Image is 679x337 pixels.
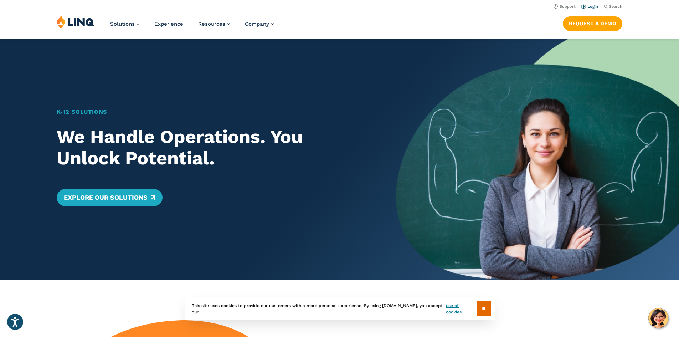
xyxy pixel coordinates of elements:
[198,21,230,27] a: Resources
[563,16,622,31] a: Request a Demo
[198,21,225,27] span: Resources
[57,108,369,116] h1: K‑12 Solutions
[609,4,622,9] span: Search
[110,15,274,39] nav: Primary Navigation
[604,4,622,9] button: Open Search Bar
[57,15,94,29] img: LINQ | K‑12 Software
[110,21,135,27] span: Solutions
[554,4,576,9] a: Support
[245,21,269,27] span: Company
[245,21,274,27] a: Company
[396,39,679,280] img: Home Banner
[581,4,598,9] a: Login
[57,126,369,169] h2: We Handle Operations. You Unlock Potential.
[110,21,139,27] a: Solutions
[563,15,622,31] nav: Button Navigation
[446,302,476,315] a: use of cookies.
[648,308,668,328] button: Hello, have a question? Let’s chat.
[57,189,163,206] a: Explore Our Solutions
[185,297,495,320] div: This site uses cookies to provide our customers with a more personal experience. By using [DOMAIN...
[154,21,183,27] a: Experience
